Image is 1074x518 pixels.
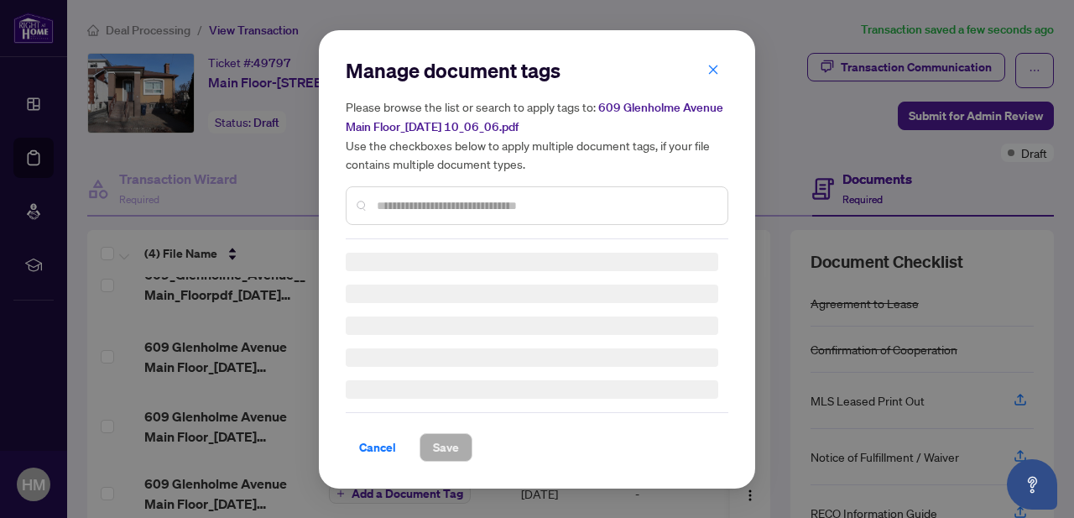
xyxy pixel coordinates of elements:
[346,433,409,462] button: Cancel
[346,57,728,84] h2: Manage document tags
[420,433,472,462] button: Save
[707,63,719,75] span: close
[346,97,728,173] h5: Please browse the list or search to apply tags to: Use the checkboxes below to apply multiple doc...
[346,100,723,134] span: 609 Glenholme Avenue Main Floor_[DATE] 10_06_06.pdf
[1007,459,1057,510] button: Open asap
[359,434,396,461] span: Cancel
